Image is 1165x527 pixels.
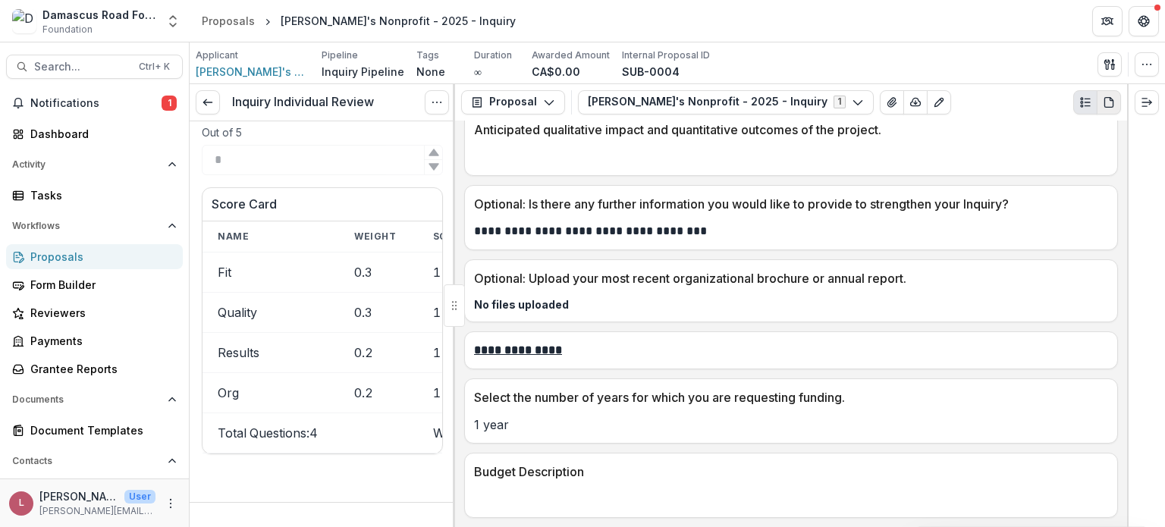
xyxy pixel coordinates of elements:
[199,252,336,292] td: Fit
[30,361,171,377] div: Grantee Reports
[39,504,155,518] p: [PERSON_NAME][EMAIL_ADDRESS][DOMAIN_NAME]
[34,61,130,74] span: Search...
[6,55,183,79] button: Search...
[322,64,404,80] p: Inquiry Pipeline
[39,488,118,504] p: [PERSON_NAME]
[474,416,1108,434] p: 1 year
[6,244,183,269] a: Proposals
[415,332,594,372] td: 1
[202,13,255,29] div: Proposals
[202,126,443,145] div: Out of 5
[6,449,183,473] button: Open Contacts
[30,187,171,203] div: Tasks
[124,490,155,503] p: User
[474,388,1102,406] p: Select the number of years for which you are requesting funding.
[30,249,171,265] div: Proposals
[199,221,336,253] th: Name
[6,356,183,381] a: Grantee Reports
[162,6,184,36] button: Open entity switcher
[6,418,183,443] a: Document Templates
[1135,90,1159,114] button: Expand right
[474,296,1108,312] p: No files uploaded
[622,49,710,62] p: Internal Proposal ID
[30,97,162,110] span: Notifications
[336,221,415,253] th: Weight
[1097,90,1121,114] button: PDF view
[6,214,183,238] button: Open Workflows
[336,372,415,413] td: 0.2
[30,126,171,142] div: Dashboard
[415,292,594,332] td: 1
[1073,90,1097,114] button: Plaintext view
[42,23,93,36] span: Foundation
[12,456,162,466] span: Contacts
[415,252,594,292] td: 1
[416,64,445,80] p: None
[30,422,171,438] div: Document Templates
[281,13,516,29] div: [PERSON_NAME]'s Nonprofit - 2025 - Inquiry
[474,121,1102,139] p: Anticipated qualitative impact and quantitative outcomes of the project.
[415,221,594,253] th: Score
[199,413,336,453] td: Total Questions: 4
[12,394,162,405] span: Documents
[162,96,177,111] span: 1
[19,498,24,508] div: Leanne
[232,95,374,109] h3: Inquiry Individual Review
[6,183,183,208] a: Tasks
[336,292,415,332] td: 0.3
[196,64,309,80] a: [PERSON_NAME]'s Nonprofit
[12,221,162,231] span: Workflows
[6,121,183,146] a: Dashboard
[622,64,680,80] p: SUB-0004
[42,7,156,23] div: Damascus Road Foundation Workflow Sandbox
[6,300,183,325] a: Reviewers
[199,372,336,413] td: Org
[415,372,594,413] td: 1
[1092,6,1123,36] button: Partners
[12,159,162,170] span: Activity
[199,292,336,332] td: Quality
[474,195,1102,213] p: Optional: Is there any further information you would like to provide to strengthen your Inquiry?
[322,49,358,62] p: Pipeline
[196,49,238,62] p: Applicant
[336,332,415,372] td: 0.2
[6,272,183,297] a: Form Builder
[30,333,171,349] div: Payments
[474,269,1102,287] p: Optional: Upload your most recent organizational brochure or annual report.
[425,90,449,114] button: Options
[927,90,951,114] button: Edit as form
[212,197,433,212] h3: Score Card
[6,152,183,177] button: Open Activity
[461,90,565,114] button: Proposal
[199,332,336,372] td: Results
[578,90,874,114] button: [PERSON_NAME]'s Nonprofit - 2025 - Inquiry1
[416,49,439,62] p: Tags
[474,463,1102,481] p: Budget Description
[415,413,594,453] td: Weighted Average: 1.000
[6,387,183,412] button: Open Documents
[30,305,171,321] div: Reviewers
[196,10,522,32] nav: breadcrumb
[136,58,173,75] div: Ctrl + K
[196,10,261,32] a: Proposals
[532,49,610,62] p: Awarded Amount
[6,328,183,353] a: Payments
[30,277,171,293] div: Form Builder
[12,9,36,33] img: Damascus Road Foundation Workflow Sandbox
[1129,6,1159,36] button: Get Help
[6,91,183,115] button: Notifications1
[532,64,580,80] p: CA$0.00
[474,49,512,62] p: Duration
[474,64,482,80] p: ∞
[162,494,180,513] button: More
[336,252,415,292] td: 0.3
[880,90,904,114] button: View Attached Files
